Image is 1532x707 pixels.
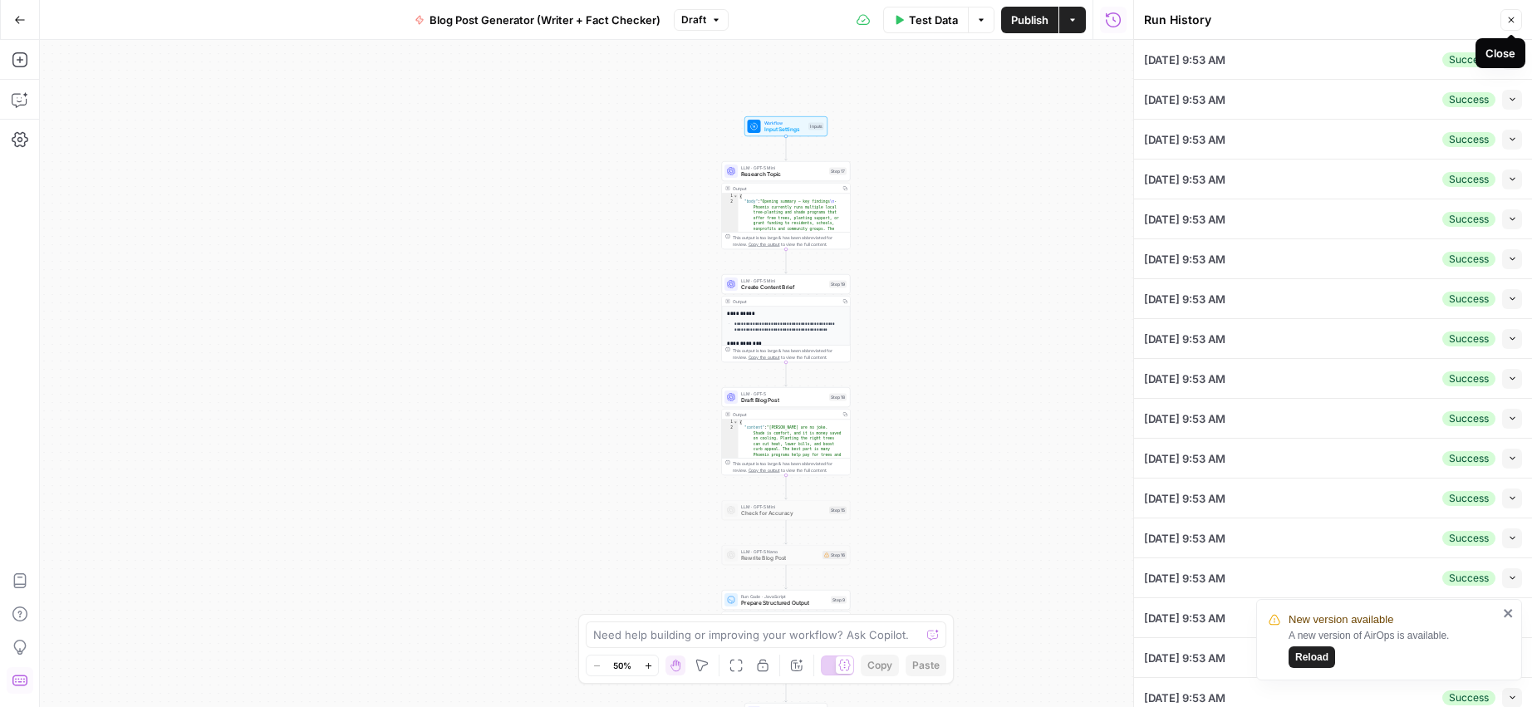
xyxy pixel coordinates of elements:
[741,277,826,284] span: LLM · GPT-5 Mini
[764,125,806,134] span: Input Settings
[722,500,851,520] div: LLM · GPT-5 MiniCheck for AccuracyStep 15
[1442,491,1495,506] div: Success
[1144,371,1225,387] span: [DATE] 9:53 AM
[785,678,788,702] g: Edge from step_9 to end
[741,593,827,600] span: Run Code · JavaScript
[1442,132,1495,147] div: Success
[733,411,837,418] div: Output
[722,116,851,136] div: WorkflowInput SettingsInputs
[909,12,958,28] span: Test Data
[722,161,851,249] div: LLM · GPT-5 MiniResearch TopicStep 17Output{ "body":"Opening summary — key findings\n- Phoenix cu...
[1144,690,1225,706] span: [DATE] 9:53 AM
[734,194,739,199] span: Toggle code folding, rows 1 through 3
[1144,52,1225,68] span: [DATE] 9:53 AM
[883,7,968,33] button: Test Data
[722,590,851,678] div: Run Code · JavaScriptPrepare Structured OutputStep 9Output{ "research":{ "body":"Opening summary ...
[1442,451,1495,466] div: Success
[1289,611,1393,628] span: New version available
[1144,650,1225,666] span: [DATE] 9:53 AM
[741,390,826,397] span: LLM · GPT-5
[741,548,819,555] span: LLM · GPT-5 Nano
[1442,531,1495,546] div: Success
[831,597,847,604] div: Step 9
[1144,490,1225,507] span: [DATE] 9:53 AM
[733,460,847,474] div: This output is too large & has been abbreviated for review. to view the full content.
[741,396,826,405] span: Draft Blog Post
[741,164,826,171] span: LLM · GPT-5 Mini
[808,123,824,130] div: Inputs
[1503,606,1515,620] button: close
[1144,131,1225,148] span: [DATE] 9:53 AM
[722,545,851,565] div: LLM · GPT-5 NanoRewrite Blog PostStep 16
[733,347,847,361] div: This output is too large & has been abbreviated for review. to view the full content.
[749,355,780,360] span: Copy the output
[1011,12,1048,28] span: Publish
[785,475,788,499] g: Edge from step_18 to step_15
[912,658,940,673] span: Paste
[749,242,780,247] span: Copy the output
[1144,251,1225,268] span: [DATE] 9:53 AM
[1442,252,1495,267] div: Success
[1144,450,1225,467] span: [DATE] 9:53 AM
[734,420,739,425] span: Toggle code folding, rows 1 through 3
[741,599,827,607] span: Prepare Structured Output
[1144,291,1225,307] span: [DATE] 9:53 AM
[681,12,706,27] span: Draft
[1442,92,1495,107] div: Success
[1144,410,1225,427] span: [DATE] 9:53 AM
[829,394,847,401] div: Step 18
[1144,530,1225,547] span: [DATE] 9:53 AM
[741,170,826,179] span: Research Topic
[1442,371,1495,386] div: Success
[1442,172,1495,187] div: Success
[613,659,631,672] span: 50%
[733,185,837,192] div: Output
[764,120,806,126] span: Workflow
[733,298,837,305] div: Output
[1442,690,1495,705] div: Success
[785,136,788,160] g: Edge from start to step_17
[906,655,946,676] button: Paste
[1289,646,1335,668] button: Reload
[1442,571,1495,586] div: Success
[1442,52,1495,67] div: Success
[1001,7,1058,33] button: Publish
[829,507,847,514] div: Step 15
[1289,628,1498,668] div: A new version of AirOps is available.
[1442,292,1495,307] div: Success
[829,168,847,175] div: Step 17
[822,551,847,559] div: Step 16
[741,283,826,292] span: Create Content Brief
[1144,91,1225,108] span: [DATE] 9:53 AM
[741,503,826,510] span: LLM · GPT-5 Mini
[430,12,660,28] span: Blog Post Generator (Writer + Fact Checker)
[785,565,788,589] g: Edge from step_16 to step_9
[867,658,892,673] span: Copy
[1144,171,1225,188] span: [DATE] 9:53 AM
[1295,650,1328,665] span: Reload
[722,387,851,475] div: LLM · GPT-5Draft Blog PostStep 18Output{ "content":"[PERSON_NAME] are no joke. Shade is comfort, ...
[733,234,847,248] div: This output is too large & has been abbreviated for review. to view the full content.
[1144,331,1225,347] span: [DATE] 9:53 AM
[722,420,739,425] div: 1
[829,281,847,288] div: Step 19
[722,194,739,199] div: 1
[785,249,788,273] g: Edge from step_17 to step_19
[1442,411,1495,426] div: Success
[741,509,826,518] span: Check for Accuracy
[1144,570,1225,587] span: [DATE] 9:53 AM
[405,7,670,33] button: Blog Post Generator (Writer + Fact Checker)
[741,554,819,562] span: Rewrite Blog Post
[861,655,899,676] button: Copy
[1442,331,1495,346] div: Success
[674,9,729,31] button: Draft
[1144,211,1225,228] span: [DATE] 9:53 AM
[1442,212,1495,227] div: Success
[749,468,780,473] span: Copy the output
[1144,610,1225,626] span: [DATE] 9:53 AM
[785,362,788,386] g: Edge from step_19 to step_18
[785,520,788,544] g: Edge from step_15 to step_16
